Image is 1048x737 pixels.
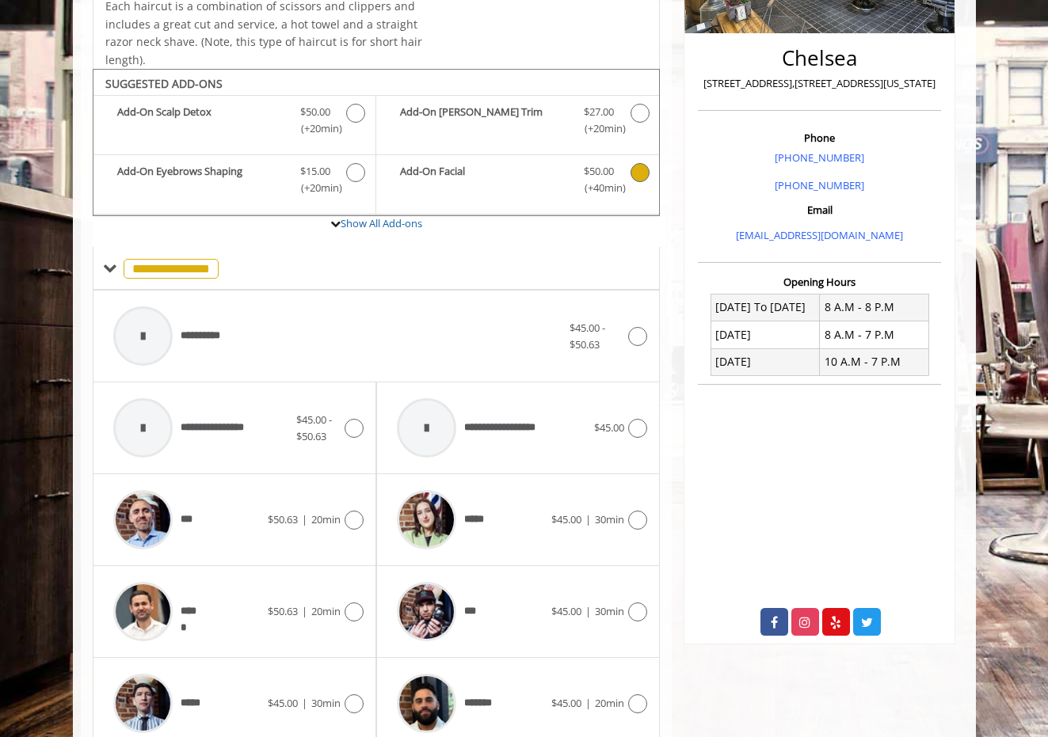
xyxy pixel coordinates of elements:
span: 20min [311,604,341,618]
span: 30min [311,696,341,710]
span: $45.00 [551,604,581,618]
td: 8 A.M - 8 P.M [820,294,929,321]
b: SUGGESTED ADD-ONS [105,76,223,91]
span: $45.00 [551,512,581,526]
b: Add-On Facial [400,163,568,196]
span: | [585,512,591,526]
span: (+20min ) [292,180,338,196]
h3: Email [702,204,937,215]
span: $50.00 [584,163,614,180]
span: | [302,512,307,526]
span: $50.63 [268,604,298,618]
span: (+40min ) [575,180,622,196]
label: Add-On Eyebrows Shaping [101,163,368,200]
span: (+20min ) [292,120,338,137]
span: (+20min ) [575,120,622,137]
span: | [585,696,591,710]
span: $45.00 [268,696,298,710]
h3: Opening Hours [698,276,941,287]
div: The Made Man Haircut Add-onS [93,69,661,216]
span: $50.63 [268,512,298,526]
td: 8 A.M - 7 P.M [820,321,929,348]
td: [DATE] [711,348,820,375]
b: Add-On Scalp Detox [117,104,284,137]
td: [DATE] [711,321,820,348]
span: $50.00 [300,104,330,120]
td: [DATE] To [DATE] [711,294,820,321]
span: 30min [595,512,624,526]
label: Add-On Scalp Detox [101,104,368,141]
a: [PHONE_NUMBER] [775,150,864,165]
a: Show All Add-ons [341,216,422,230]
span: $15.00 [300,163,330,180]
span: 20min [311,512,341,526]
h2: Chelsea [702,47,937,70]
span: $45.00 - $50.63 [570,321,605,351]
span: $27.00 [584,104,614,120]
a: [EMAIL_ADDRESS][DOMAIN_NAME] [736,228,903,242]
span: $45.00 - $50.63 [296,412,332,443]
label: Add-On Facial [384,163,651,200]
p: [STREET_ADDRESS],[STREET_ADDRESS][US_STATE] [702,75,937,92]
span: $45.00 [551,696,581,710]
b: Add-On [PERSON_NAME] Trim [400,104,568,137]
span: | [302,604,307,618]
td: 10 A.M - 7 P.M [820,348,929,375]
span: | [585,604,591,618]
h3: Phone [702,132,937,143]
span: 20min [595,696,624,710]
span: | [302,696,307,710]
a: [PHONE_NUMBER] [775,178,864,192]
label: Add-On Beard Trim [384,104,651,141]
span: $45.00 [594,420,624,435]
b: Add-On Eyebrows Shaping [117,163,284,196]
span: 30min [595,604,624,618]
